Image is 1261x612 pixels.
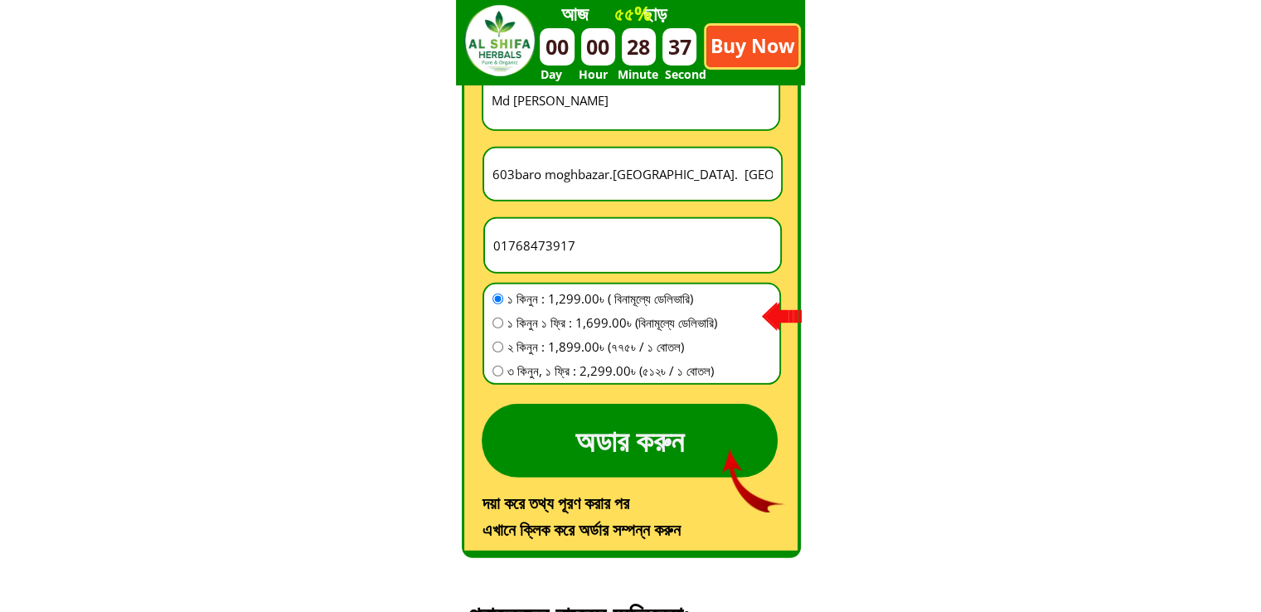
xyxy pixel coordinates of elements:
span: ১ কিনুন ১ ফ্রি : 1,699.00৳ (বিনামূল্যে ডেলিভারি) [507,313,717,333]
p: Buy Now [706,26,798,67]
input: আপনার নাম লিখুন * [487,70,774,129]
input: সম্পূর্ণ ঠিকানা বিবরণ * [488,148,777,200]
span: ১ কিনুন : 1,299.00৳ ( বিনামূল্যে ডেলিভারি) [507,289,717,308]
span: ৩ কিনুন, ১ ফ্রি : 2,299.00৳ (৫১২৳ / ১ বোতল) [507,361,717,381]
h3: Day Hour Minute Second [540,66,769,84]
input: আপনার মোবাইল নাম্বার * [489,219,776,272]
p: অডার করুন [482,404,778,478]
h3: দয়া করে তথ্য পূরণ করার পর এখানে ক্লিক করে অর্ডার সম্পন্ন করুন [483,490,779,543]
span: ২ কিনুন : 1,899.00৳ (৭৭৫৳ / ১ বোতল) [507,337,717,357]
